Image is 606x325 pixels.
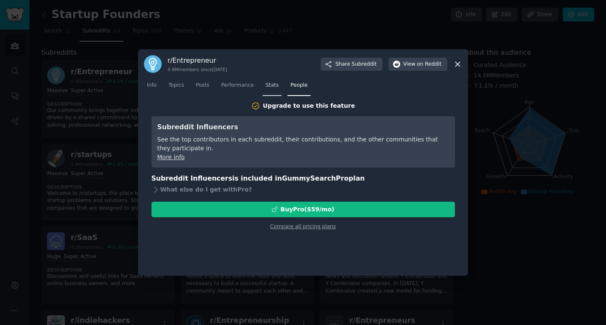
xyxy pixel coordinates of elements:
div: What else do I get with Pro ? [151,184,455,196]
span: on Reddit [417,61,441,68]
a: More info [157,154,185,160]
span: People [290,82,308,89]
button: Viewon Reddit [388,58,447,71]
span: Posts [196,82,209,89]
span: Share [335,61,377,68]
span: Stats [266,82,279,89]
button: BuyPro($59/mo) [151,202,455,217]
span: Topics [168,82,184,89]
span: Info [147,82,157,89]
div: Upgrade to use this feature [263,101,355,110]
span: GummySearch Pro [282,174,348,182]
a: Stats [263,79,282,96]
h3: r/ Entrepreneur [167,56,227,65]
h3: Subreddit Influencers is included in plan [151,173,455,184]
a: Topics [165,79,187,96]
a: Posts [193,79,212,96]
span: View [403,61,441,68]
span: Subreddit [352,61,377,68]
a: Info [144,79,159,96]
div: See the top contributors in each subreddit, their contributions, and the other communities that t... [157,135,449,153]
div: 4.9M members since [DATE] [167,67,227,72]
div: Buy Pro ($ 59 /mo ) [281,205,335,214]
img: Entrepreneur [144,55,162,73]
h3: Subreddit Influencers [157,122,449,133]
span: Performance [221,82,254,89]
a: People [287,79,311,96]
button: ShareSubreddit [321,58,383,71]
a: Compare all pricing plans [270,224,336,229]
a: Performance [218,79,257,96]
